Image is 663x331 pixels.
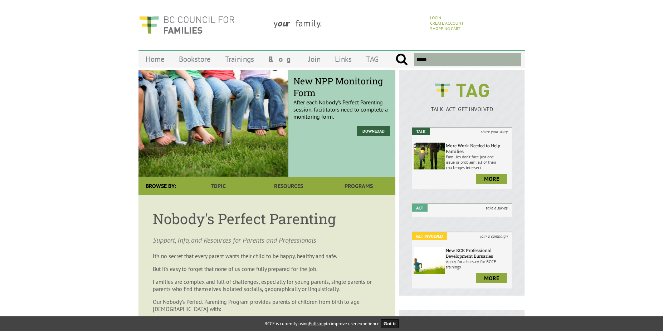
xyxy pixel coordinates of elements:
[293,75,390,99] span: New NPP Monitoring Form
[412,105,512,113] p: TALK ACT GET INVOLVED
[138,51,172,68] a: Home
[430,26,460,31] a: Shopping Cart
[328,51,359,68] a: Links
[138,177,183,195] div: Browse By:
[293,81,390,120] p: After each Nobody’s Perfect Parenting session, facilitators need to complete a monitoring form.
[476,273,507,283] a: more
[153,278,381,292] p: Families are complex and full of challenges, especially for young parents, single parents or pare...
[301,51,328,68] a: Join
[183,177,253,195] a: Topic
[446,143,510,154] h6: More Work Needed to Help Families
[153,298,381,312] p: Our Nobody’s Perfect Parenting Program provides parents of children from birth to age [DEMOGRAPHI...
[446,247,510,259] h6: New ECE Professional Development Bursaries
[476,232,512,240] i: join a campaign
[476,174,507,184] a: more
[357,126,390,136] a: Download
[412,98,512,113] a: TALK ACT GET INVOLVED
[359,51,386,68] a: TAG
[477,128,512,135] i: share your story
[218,51,261,68] a: Trainings
[381,319,399,328] button: Got it
[323,177,394,195] a: Programs
[153,209,381,228] h1: Nobody's Perfect Parenting
[482,204,512,212] i: take a survey
[395,53,408,66] input: Submit
[412,204,428,212] em: Act
[278,17,296,29] strong: our
[153,252,381,260] p: It’s no secret that every parent wants their child to be happy, healthy and safe.
[172,51,218,68] a: Bookstore
[138,11,235,38] img: BC Council for FAMILIES
[261,51,301,68] a: Blog
[412,232,447,240] em: Get Involved
[253,177,323,195] a: Resources
[430,20,464,26] a: Create Account
[430,15,441,20] a: Login
[153,265,381,272] p: But it’s easy to forget that none of us come fully prepared for the job.
[412,128,430,135] em: Talk
[446,154,510,170] p: Families don’t face just one issue or problem; all of their challenges intersect.
[430,77,494,104] img: BCCF's TAG Logo
[268,11,426,38] div: y family.
[309,321,326,327] a: Fullstory
[153,235,381,245] p: Support, Info, and Resources for Parents and Professionals
[446,259,510,270] p: Apply for a bursary for BCCF trainings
